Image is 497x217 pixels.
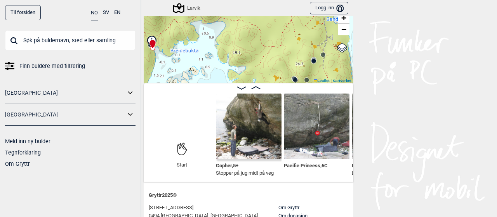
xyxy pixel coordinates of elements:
button: EN [114,5,120,20]
a: Tegnforklaring [5,149,41,156]
input: Søk på buldernavn, sted eller samling [5,30,136,50]
a: Zoom out [338,24,349,35]
span: Loveboat , 7B [352,161,379,168]
a: [GEOGRAPHIC_DATA] [5,109,125,120]
a: Kartverket [333,78,351,83]
a: [GEOGRAPHIC_DATA] [5,87,125,99]
button: Logg inn [310,2,348,15]
p: Stopper på jug midt på veg [216,169,274,177]
a: Zoom in [338,12,349,24]
a: Layers [335,39,349,56]
a: Finn buldere med filtrering [5,61,136,72]
span: + [341,13,346,23]
span: Gopher , 5+ [216,161,238,168]
a: Til forsiden [5,5,41,20]
span: − [341,24,346,34]
button: NO [91,5,98,21]
p: Lav start. [352,169,379,177]
a: Om Gryttr [5,161,30,167]
img: Pacific Princess 230109 [284,94,349,159]
img: Gopher 230109 [216,94,282,159]
span: [STREET_ADDRESS] [149,204,193,212]
a: Leaflet [314,78,330,83]
img: Loveboat 230109 [352,94,417,159]
a: Meld inn ny bulder [5,138,50,144]
span: | [330,78,332,83]
div: Larvik [174,3,200,13]
a: Om Gryttr [278,205,299,210]
span: Pacific Princess , 6C [284,161,328,168]
div: Gryttr 2025 © [149,187,348,204]
span: Finn buldere med filtrering [19,61,85,72]
button: SV [103,5,109,20]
